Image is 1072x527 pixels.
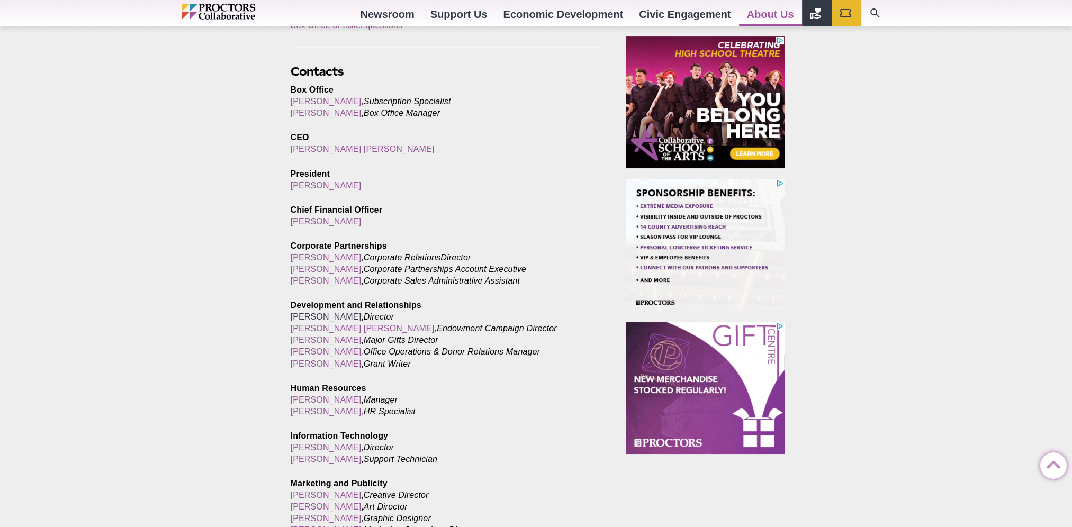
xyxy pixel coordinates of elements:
b: Human Resources [291,384,366,393]
b: Marketing and Publicity [291,479,388,488]
a: [PERSON_NAME] [291,217,362,226]
p: , [291,383,602,417]
b: CEO [291,133,309,142]
a: [PERSON_NAME] [PERSON_NAME] [291,144,435,153]
em: Endowment Campaign Director [437,324,557,333]
a: Box Office or ticket questions [291,21,403,30]
b: President [291,169,330,178]
img: Proctors logo [182,4,301,20]
a: [PERSON_NAME] [291,490,362,499]
p: , , , [291,240,602,287]
a: [PERSON_NAME] [291,335,362,344]
a: [PERSON_NAME] [291,359,362,368]
em: Office Operations & Donor Relations Manager [364,347,540,356]
i: Director [364,443,394,452]
a: , [361,347,364,356]
a: [PERSON_NAME] [291,502,362,511]
iframe: Advertisement [626,179,785,311]
em: HR Specialist [364,407,416,416]
p: , , [291,430,602,465]
em: Graphic Designer [364,514,431,523]
a: [PERSON_NAME] [291,455,362,464]
a: [PERSON_NAME], [291,407,364,416]
em: Subscription Specialist [364,97,451,106]
p: , , [291,84,602,119]
b: Contacts [291,65,343,78]
b: Information Technology [291,431,389,440]
iframe: Advertisement [626,322,785,454]
em: Corporate Relations [364,253,440,262]
em: Corporate Sales Administrative Assistant [364,276,520,285]
em: Box Office Manager [364,108,440,117]
p: , , , , [291,299,602,369]
a: [PERSON_NAME] [291,514,362,523]
i: Creative Director [364,490,429,499]
a: [PERSON_NAME] [291,181,362,190]
b: Box Office [291,85,334,94]
a: [PERSON_NAME] [291,347,362,356]
iframe: Advertisement [626,36,785,168]
a: [PERSON_NAME] [291,312,362,321]
em: Corporate Partnerships Account Executive [364,265,526,274]
b: Corporate Partnerships [291,241,387,250]
a: [PERSON_NAME] [291,443,362,452]
em: Support Technician [364,455,437,464]
b: Development and Relationships [291,301,421,310]
a: [PERSON_NAME] [291,395,362,404]
a: [PERSON_NAME] [PERSON_NAME] [291,324,435,333]
a: [PERSON_NAME] [291,97,362,106]
a: [PERSON_NAME] [291,253,362,262]
em: Director [440,253,471,262]
a: [PERSON_NAME] [291,276,362,285]
em: Grant Writer [364,359,411,368]
i: Director [364,312,394,321]
em: Major Gifts Director [364,335,438,344]
a: [PERSON_NAME] [291,265,362,274]
a: Back to Top [1040,453,1061,474]
b: Chief Financial Officer [291,205,383,214]
a: [PERSON_NAME] [291,108,362,117]
em: Manager [364,395,398,404]
em: Art Director [364,502,408,511]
